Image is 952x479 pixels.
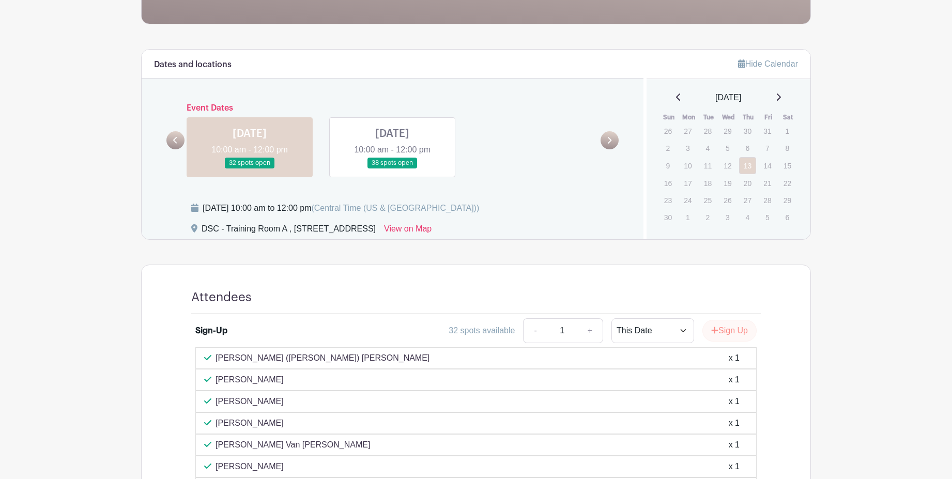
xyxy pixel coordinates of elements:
[729,439,740,451] div: x 1
[699,112,719,122] th: Tue
[216,439,370,451] p: [PERSON_NAME] Van [PERSON_NAME]
[729,374,740,386] div: x 1
[779,209,796,225] p: 6
[659,112,679,122] th: Sun
[659,209,677,225] p: 30
[202,223,376,239] div: DSC - Training Room A , [STREET_ADDRESS]
[729,460,740,473] div: x 1
[779,175,796,191] p: 22
[699,192,716,208] p: 25
[739,157,756,174] a: 13
[659,140,677,156] p: 2
[758,112,778,122] th: Fri
[739,209,756,225] p: 4
[679,140,696,156] p: 3
[759,192,776,208] p: 28
[702,320,757,342] button: Sign Up
[679,175,696,191] p: 17
[739,175,756,191] p: 20
[659,175,677,191] p: 16
[759,175,776,191] p: 21
[719,158,736,174] p: 12
[699,175,716,191] p: 18
[679,209,696,225] p: 1
[779,140,796,156] p: 8
[739,112,759,122] th: Thu
[699,140,716,156] p: 4
[679,112,699,122] th: Mon
[729,352,740,364] div: x 1
[216,395,284,408] p: [PERSON_NAME]
[779,123,796,139] p: 1
[659,123,677,139] p: 26
[679,192,696,208] p: 24
[729,395,740,408] div: x 1
[679,158,696,174] p: 10
[779,158,796,174] p: 15
[523,318,547,343] a: -
[719,192,736,208] p: 26
[449,325,515,337] div: 32 spots available
[759,140,776,156] p: 7
[185,103,601,113] h6: Event Dates
[738,59,798,68] a: Hide Calendar
[729,417,740,429] div: x 1
[154,60,232,70] h6: Dates and locations
[577,318,603,343] a: +
[659,158,677,174] p: 9
[739,140,756,156] p: 6
[759,158,776,174] p: 14
[191,290,252,305] h4: Attendees
[203,202,479,214] div: [DATE] 10:00 am to 12:00 pm
[195,325,227,337] div: Sign-Up
[715,91,741,104] span: [DATE]
[216,352,429,364] p: [PERSON_NAME] ([PERSON_NAME]) [PERSON_NAME]
[384,223,432,239] a: View on Map
[719,175,736,191] p: 19
[779,192,796,208] p: 29
[216,460,284,473] p: [PERSON_NAME]
[216,374,284,386] p: [PERSON_NAME]
[699,209,716,225] p: 2
[311,204,479,212] span: (Central Time (US & [GEOGRAPHIC_DATA]))
[719,209,736,225] p: 3
[699,158,716,174] p: 11
[699,123,716,139] p: 28
[659,192,677,208] p: 23
[759,123,776,139] p: 31
[719,140,736,156] p: 5
[719,123,736,139] p: 29
[759,209,776,225] p: 5
[718,112,739,122] th: Wed
[216,417,284,429] p: [PERSON_NAME]
[739,192,756,208] p: 27
[778,112,799,122] th: Sat
[739,123,756,139] p: 30
[679,123,696,139] p: 27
